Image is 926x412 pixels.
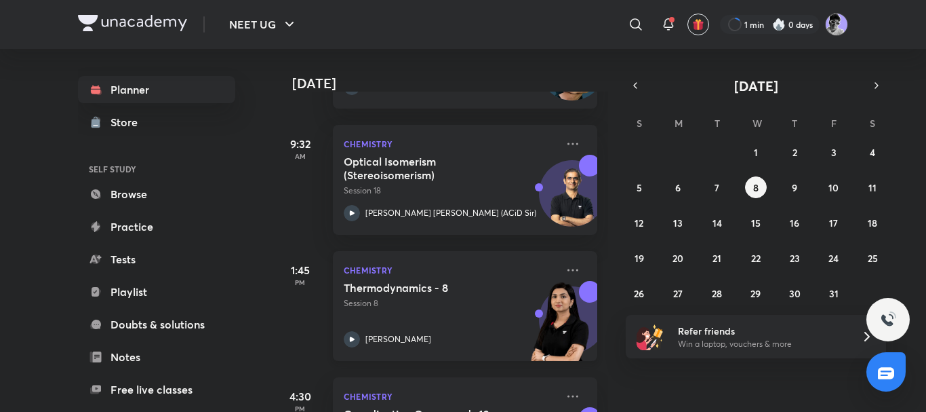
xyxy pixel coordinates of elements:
[628,247,650,269] button: October 19, 2025
[714,117,720,130] abbr: Tuesday
[667,247,689,269] button: October 20, 2025
[828,181,839,194] abbr: October 10, 2025
[745,176,767,198] button: October 8, 2025
[706,247,728,269] button: October 21, 2025
[789,287,801,300] abbr: October 30, 2025
[273,136,327,152] h5: 9:32
[637,181,642,194] abbr: October 5, 2025
[706,282,728,304] button: October 28, 2025
[344,136,557,152] p: Chemistry
[868,217,877,229] abbr: October 18, 2025
[823,247,845,269] button: October 24, 2025
[712,287,722,300] abbr: October 28, 2025
[870,146,875,159] abbr: October 4, 2025
[790,217,799,229] abbr: October 16, 2025
[784,176,805,198] button: October 9, 2025
[78,246,235,273] a: Tests
[880,312,896,328] img: ttu
[344,155,512,182] h5: Optical Isomerism (Stereoisomerism)
[628,212,650,233] button: October 12, 2025
[862,141,883,163] button: October 4, 2025
[637,323,664,350] img: referral
[110,114,146,130] div: Store
[673,287,683,300] abbr: October 27, 2025
[672,252,683,265] abbr: October 20, 2025
[628,282,650,304] button: October 26, 2025
[675,117,683,130] abbr: Monday
[745,282,767,304] button: October 29, 2025
[753,181,759,194] abbr: October 8, 2025
[273,278,327,286] p: PM
[221,11,306,38] button: NEET UG
[862,247,883,269] button: October 25, 2025
[745,247,767,269] button: October 22, 2025
[823,141,845,163] button: October 3, 2025
[637,117,642,130] abbr: Sunday
[829,287,839,300] abbr: October 31, 2025
[823,176,845,198] button: October 10, 2025
[78,76,235,103] a: Planner
[829,217,838,229] abbr: October 17, 2025
[344,281,512,295] h5: Thermodynamics - 8
[712,252,721,265] abbr: October 21, 2025
[667,176,689,198] button: October 6, 2025
[792,117,797,130] abbr: Thursday
[868,181,877,194] abbr: October 11, 2025
[792,181,797,194] abbr: October 9, 2025
[862,212,883,233] button: October 18, 2025
[734,77,778,95] span: [DATE]
[831,117,837,130] abbr: Friday
[78,109,235,136] a: Store
[344,262,557,278] p: Chemistry
[635,252,644,265] abbr: October 19, 2025
[823,212,845,233] button: October 17, 2025
[678,324,845,338] h6: Refer friends
[754,146,758,159] abbr: October 1, 2025
[78,15,187,31] img: Company Logo
[365,207,536,219] p: [PERSON_NAME] [PERSON_NAME] (ACiD Sir)
[667,212,689,233] button: October 13, 2025
[635,217,643,229] abbr: October 12, 2025
[790,252,800,265] abbr: October 23, 2025
[667,282,689,304] button: October 27, 2025
[828,252,839,265] abbr: October 24, 2025
[673,217,683,229] abbr: October 13, 2025
[675,181,681,194] abbr: October 6, 2025
[78,343,235,371] a: Notes
[78,278,235,305] a: Playlist
[862,176,883,198] button: October 11, 2025
[365,333,431,345] p: [PERSON_NAME]
[634,287,644,300] abbr: October 26, 2025
[78,376,235,403] a: Free live classes
[273,262,327,278] h5: 1:45
[751,252,761,265] abbr: October 22, 2025
[78,181,235,208] a: Browse
[870,117,875,130] abbr: Saturday
[645,76,867,95] button: [DATE]
[523,281,597,375] img: unacademy
[745,212,767,233] button: October 15, 2025
[273,388,327,405] h5: 4:30
[540,168,605,233] img: Avatar
[344,297,557,310] p: Session 8
[273,152,327,160] p: AM
[825,13,848,36] img: henil patel
[78,213,235,240] a: Practice
[344,388,557,405] p: Chemistry
[78,15,187,35] a: Company Logo
[784,141,805,163] button: October 2, 2025
[752,117,762,130] abbr: Wednesday
[751,217,761,229] abbr: October 15, 2025
[823,282,845,304] button: October 31, 2025
[784,282,805,304] button: October 30, 2025
[745,141,767,163] button: October 1, 2025
[344,185,557,197] p: Session 18
[784,212,805,233] button: October 16, 2025
[706,212,728,233] button: October 14, 2025
[831,146,837,159] abbr: October 3, 2025
[628,176,650,198] button: October 5, 2025
[692,18,704,31] img: avatar
[78,157,235,181] h6: SELF STUDY
[687,14,709,35] button: avatar
[714,181,719,194] abbr: October 7, 2025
